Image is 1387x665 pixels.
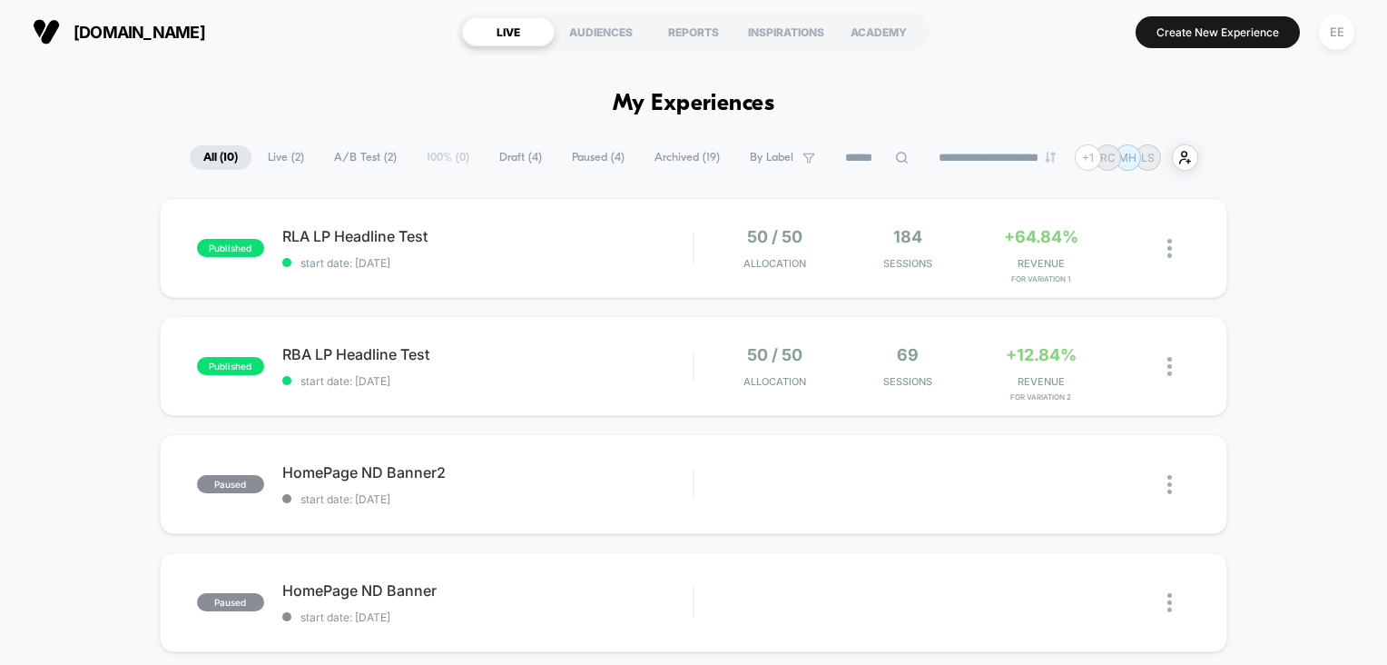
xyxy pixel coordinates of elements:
span: By Label [750,151,793,164]
span: 50 / 50 [747,227,802,246]
button: EE [1313,14,1360,51]
p: LS [1141,151,1155,164]
span: REVENUE [979,257,1103,270]
span: paused [197,475,264,493]
span: start date: [DATE] [282,256,693,270]
img: close [1167,475,1172,494]
img: close [1167,239,1172,258]
span: RLA LP Headline Test [282,227,693,245]
p: RC [1100,151,1116,164]
span: REVENUE [979,375,1103,388]
button: Create New Experience [1136,16,1300,48]
span: +12.84% [1006,345,1077,364]
span: 50 / 50 [747,345,802,364]
div: LIVE [462,17,555,46]
div: AUDIENCES [555,17,647,46]
div: + 1 [1075,144,1101,171]
span: All ( 10 ) [190,145,251,170]
span: start date: [DATE] [282,492,693,506]
span: 184 [893,227,922,246]
span: published [197,357,264,375]
img: Visually logo [33,18,60,45]
img: close [1167,593,1172,612]
span: Allocation [743,257,806,270]
span: for Variation 1 [979,274,1103,283]
span: start date: [DATE] [282,610,693,624]
span: for Variation 2 [979,392,1103,402]
img: close [1167,357,1172,376]
span: Archived ( 19 ) [641,145,733,170]
p: MH [1118,151,1136,164]
h1: My Experiences [613,91,775,117]
span: Allocation [743,375,806,388]
div: REPORTS [647,17,740,46]
span: HomePage ND Banner [282,581,693,600]
span: start date: [DATE] [282,374,693,388]
span: [DOMAIN_NAME] [74,23,205,42]
span: Sessions [846,257,970,270]
span: Sessions [846,375,970,388]
img: end [1045,152,1056,163]
div: ACADEMY [832,17,925,46]
div: EE [1319,15,1354,50]
span: Live ( 2 ) [254,145,318,170]
span: RBA LP Headline Test [282,345,693,363]
span: 69 [897,345,919,364]
span: paused [197,593,264,611]
span: A/B Test ( 2 ) [320,145,410,170]
span: published [197,239,264,257]
button: [DOMAIN_NAME] [27,17,211,46]
span: HomePage ND Banner2 [282,463,693,481]
div: INSPIRATIONS [740,17,832,46]
span: Paused ( 4 ) [558,145,638,170]
span: +64.84% [1004,227,1078,246]
span: Draft ( 4 ) [486,145,556,170]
